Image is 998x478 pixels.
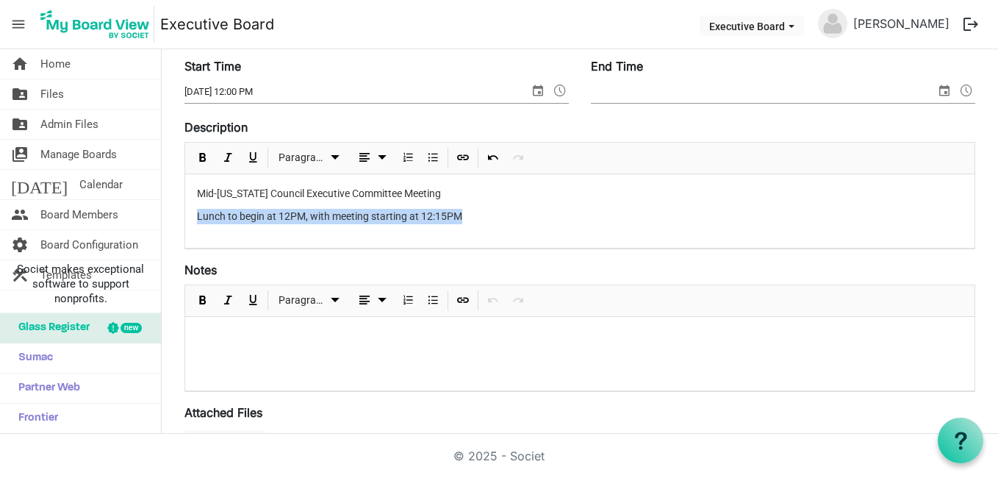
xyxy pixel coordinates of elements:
button: Italic [218,149,238,167]
img: no-profile-picture.svg [818,9,847,38]
button: Insert Link [453,291,473,310]
a: [PERSON_NAME] [847,9,955,38]
span: Board Members [40,200,118,229]
span: Admin Files [40,110,98,139]
div: Bulleted List [420,285,445,316]
div: Insert Link [450,143,475,174]
span: people [11,200,29,229]
span: Glass Register [11,313,90,343]
div: Numbered List [395,285,420,316]
span: Paragraph [279,291,326,310]
button: dropdownbutton [351,291,393,310]
button: Bulleted List [423,291,443,310]
div: Undo [481,143,506,174]
a: Executive Board [160,10,274,39]
button: Bold [193,291,213,310]
p: Lunch to begin at 12PM, with meeting starting at 12:15PM [197,209,963,224]
button: Bold [193,149,213,167]
button: Numbered List [398,291,418,310]
span: select [936,81,953,100]
button: Paragraph dropdownbutton [273,291,346,310]
button: Undo [484,149,503,167]
button: logout [955,9,986,40]
div: Bold [190,143,215,174]
label: End Time [591,57,643,75]
span: Home [40,49,71,79]
span: Board Configuration [40,230,138,260]
span: Paragraph [279,149,326,167]
span: folder_shared [11,79,29,109]
div: Numbered List [395,143,420,174]
button: Bulleted List [423,149,443,167]
span: switch_account [11,140,29,169]
span: Partner Web [11,374,80,403]
div: Italic [215,285,240,316]
button: Select Files [184,430,266,458]
span: settings [11,230,29,260]
span: Manage Boards [40,140,117,169]
span: [DATE] [11,170,68,199]
div: Bulleted List [420,143,445,174]
button: Paragraph dropdownbutton [273,149,346,167]
span: Frontier [11,404,58,433]
div: Underline [240,143,265,174]
button: Numbered List [398,149,418,167]
button: Insert Link [453,149,473,167]
a: © 2025 - Societ [453,449,545,463]
div: Italic [215,143,240,174]
button: Executive Board dropdownbutton [700,15,804,36]
span: Files [40,79,64,109]
span: select [529,81,547,100]
span: home [11,49,29,79]
span: Societ makes exceptional software to support nonprofits. [7,262,154,306]
div: Underline [240,285,265,316]
span: folder_shared [11,110,29,139]
div: Alignments [348,285,396,316]
button: Underline [243,149,263,167]
button: dropdownbutton [351,149,393,167]
label: Notes [184,261,217,279]
label: Start Time [184,57,241,75]
span: menu [4,10,32,38]
div: Alignments [348,143,396,174]
a: My Board View Logo [36,6,160,43]
div: Formats [270,143,348,174]
div: Insert Link [450,285,475,316]
div: new [121,323,142,333]
button: Underline [243,291,263,310]
p: Mid-[US_STATE] Council Executive Committee Meeting [197,186,963,201]
span: Sumac [11,343,53,373]
div: Formats [270,285,348,316]
span: Calendar [79,170,123,199]
img: My Board View Logo [36,6,154,43]
div: Bold [190,285,215,316]
button: Italic [218,291,238,310]
label: Attached Files [184,404,262,421]
label: Description [184,118,248,136]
